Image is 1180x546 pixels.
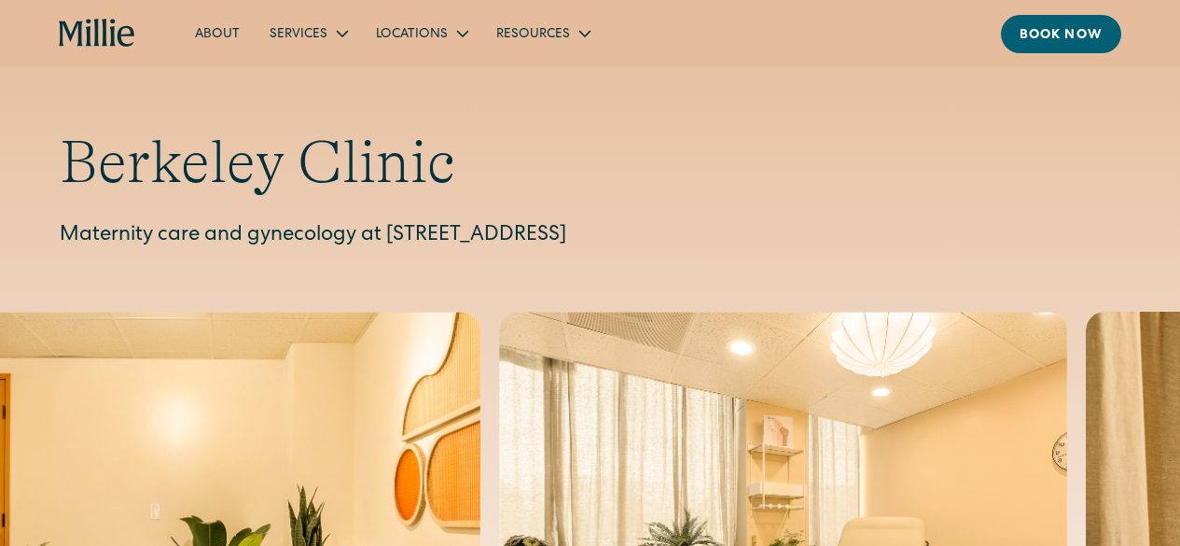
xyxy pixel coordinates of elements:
[180,18,255,49] a: About
[60,127,1120,199] h1: Berkeley Clinic
[1020,26,1103,46] div: Book now
[481,18,604,49] div: Resources
[59,19,135,49] a: home
[376,25,448,45] div: Locations
[496,25,570,45] div: Resources
[255,18,361,49] div: Services
[270,25,327,45] div: Services
[361,18,481,49] div: Locations
[60,221,1120,252] p: Maternity care and gynecology at [STREET_ADDRESS]
[1001,15,1121,53] a: Book now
